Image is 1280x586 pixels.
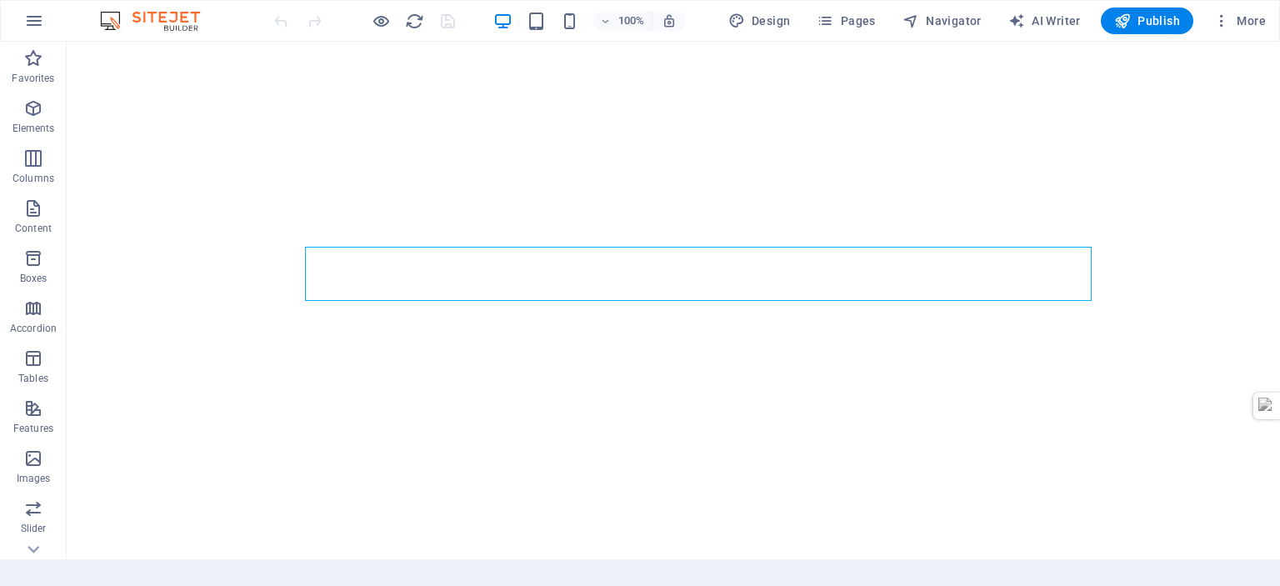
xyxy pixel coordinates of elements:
p: Boxes [20,272,47,285]
h6: 100% [618,11,645,31]
button: Click here to leave preview mode and continue editing [371,11,391,31]
p: Accordion [10,322,57,335]
i: On resize automatically adjust zoom level to fit chosen device. [662,13,677,28]
button: More [1207,8,1272,34]
button: Navigator [896,8,988,34]
button: reload [404,11,424,31]
span: Design [728,13,791,29]
button: Pages [810,8,882,34]
div: Design (Ctrl+Alt+Y) [722,8,797,34]
p: Elements [12,122,55,135]
p: Columns [12,172,54,185]
p: Content [15,222,52,235]
p: Favorites [12,72,54,85]
span: More [1213,13,1266,29]
p: Slider [21,522,47,535]
p: Features [13,422,53,435]
img: Editor Logo [96,11,221,31]
button: Publish [1101,8,1193,34]
button: 100% [593,11,652,31]
p: Tables [18,372,48,385]
span: Pages [817,13,875,29]
button: AI Writer [1002,8,1087,34]
p: Images [17,472,51,485]
button: Design [722,8,797,34]
span: Publish [1114,13,1180,29]
span: Navigator [902,13,982,29]
span: AI Writer [1008,13,1081,29]
i: Reload page [405,12,424,31]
